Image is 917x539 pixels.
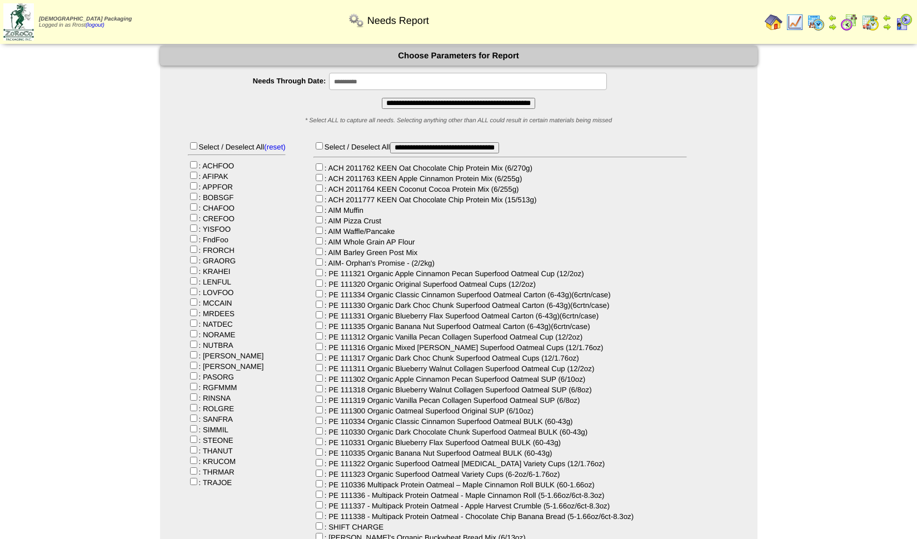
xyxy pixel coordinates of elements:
img: line_graph.gif [786,13,804,31]
a: (logout) [86,22,104,28]
div: * Select ALL to capture all needs. Selecting anything other than ALL could result in certain mate... [160,117,757,124]
img: calendarblend.gif [840,13,858,31]
img: zoroco-logo-small.webp [3,3,34,41]
img: arrowright.gif [883,22,891,31]
img: calendarinout.gif [861,13,879,31]
div: Choose Parameters for Report [160,46,757,66]
span: Needs Report [367,15,429,27]
img: calendarprod.gif [807,13,825,31]
img: arrowright.gif [828,22,837,31]
img: workflow.png [347,12,365,29]
span: [DEMOGRAPHIC_DATA] Packaging [39,16,132,22]
img: arrowleft.gif [828,13,837,22]
img: calendarcustomer.gif [895,13,913,31]
label: Needs Through Date: [182,77,330,85]
a: (reset) [264,143,286,151]
div: Select / Deselect All : ACHFOO : AFIPAK : APPFOR : BOBSGF : CHAFOO : CREFOO : YISFOO : FndFoo : F... [188,141,286,487]
img: arrowleft.gif [883,13,891,22]
img: home.gif [765,13,783,31]
span: Logged in as Rrost [39,16,132,28]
